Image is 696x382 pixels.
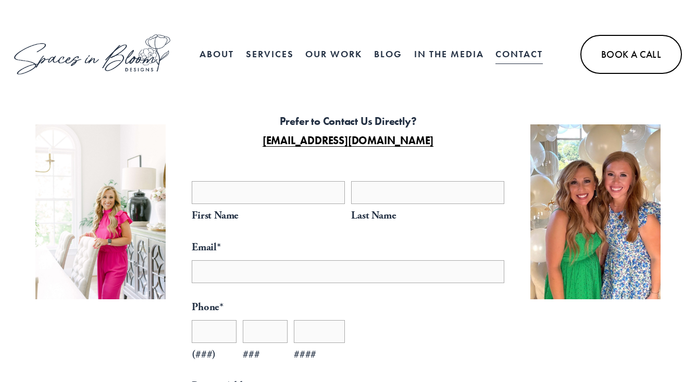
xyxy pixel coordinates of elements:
[374,44,402,65] a: Blog
[294,320,345,343] input: ####
[192,181,345,204] input: First Name
[495,44,543,65] a: Contact
[280,114,417,128] strong: Prefer to Contact Us Directly?
[192,320,237,343] input: (###)
[351,181,504,204] input: Last Name
[192,345,237,364] span: (###)
[414,44,484,65] a: In the Media
[246,45,294,64] span: Services
[192,206,345,225] span: First Name
[200,44,234,65] a: About
[192,238,504,257] label: Email
[246,44,294,65] a: folder dropdown
[580,35,682,74] a: Book A Call
[243,345,288,364] span: ###
[351,206,504,225] span: Last Name
[243,320,288,343] input: ###
[263,134,433,147] a: [EMAIL_ADDRESS][DOMAIN_NAME]
[305,44,362,65] a: Our Work
[192,298,223,317] legend: Phone
[294,345,345,364] span: ####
